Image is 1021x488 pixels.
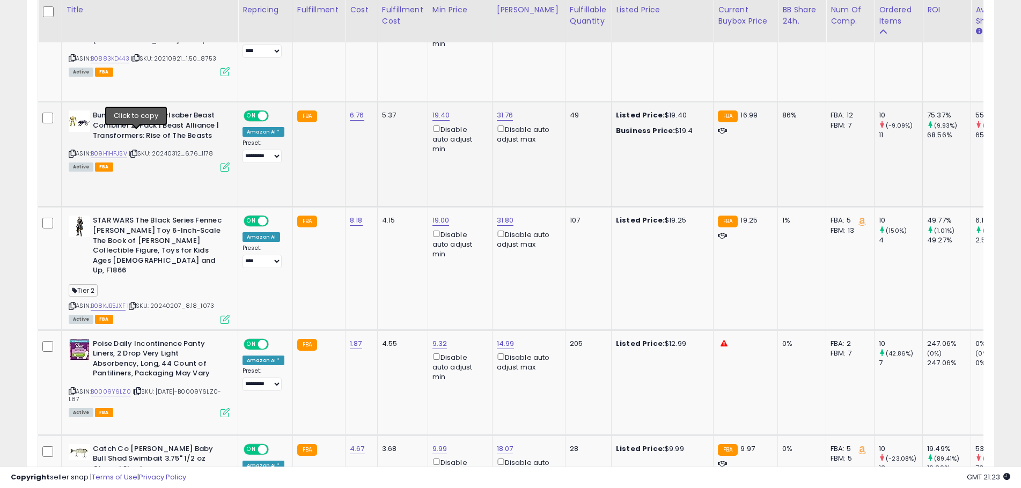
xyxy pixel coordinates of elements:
[570,339,603,349] div: 205
[432,228,484,260] div: Disable auto adjust min
[497,228,557,249] div: Disable auto adjust max
[570,110,603,120] div: 49
[570,444,603,454] div: 28
[927,110,971,120] div: 75.37%
[982,226,1010,235] small: (138.91%)
[93,216,223,278] b: STAR WARS The Black Series Fennec [PERSON_NAME] Toy 6-Inch-Scale The Book of [PERSON_NAME] Collec...
[975,358,1019,368] div: 0%
[350,338,362,349] a: 1.87
[879,358,922,368] div: 7
[382,444,420,454] div: 3.68
[297,4,341,16] div: Fulfillment
[69,387,221,403] span: | SKU: [DATE]-B0009Y6LZ0-1.87
[570,216,603,225] div: 107
[243,127,284,137] div: Amazon AI *
[616,339,705,349] div: $12.99
[69,216,90,237] img: 41s8m8CKNaL._SL40_.jpg
[497,4,561,16] div: [PERSON_NAME]
[432,443,447,454] a: 9.99
[718,4,773,27] div: Current Buybox Price
[616,126,705,136] div: $19.4
[267,445,284,454] span: OFF
[297,110,317,122] small: FBA
[91,387,131,396] a: B0009Y6LZ0
[975,339,1019,349] div: 0%
[267,112,284,121] span: OFF
[69,162,93,172] span: All listings currently available for purchase on Amazon
[879,110,922,120] div: 10
[886,349,913,358] small: (42.86%)
[831,110,866,120] div: FBA: 12
[927,216,971,225] div: 49.77%
[927,235,971,245] div: 49.27%
[975,110,1019,120] div: 55.43%
[131,54,216,63] span: | SKU: 20210921_1.50_8753
[886,226,907,235] small: (150%)
[432,215,450,226] a: 19.00
[879,216,922,225] div: 10
[297,216,317,227] small: FBA
[243,139,284,164] div: Preset:
[93,444,223,477] b: Catch Co [PERSON_NAME] Baby Bull Shad Swimbait 3.75" 1/2 oz Gizzard Shad
[570,4,607,27] div: Fulfillable Quantity
[927,358,971,368] div: 247.06%
[69,339,230,416] div: ASIN:
[740,110,758,120] span: 16.99
[243,367,284,391] div: Preset:
[934,121,957,130] small: (9.93%)
[95,68,113,77] span: FBA
[927,339,971,349] div: 247.06%
[382,4,423,27] div: Fulfillment Cost
[129,149,213,158] span: | SKU: 20240312_6.76_1178
[69,68,93,77] span: All listings currently available for purchase on Amazon
[782,444,818,454] div: 0%
[782,4,821,27] div: BB Share 24h.
[69,315,93,324] span: All listings currently available for purchase on Amazon
[886,454,916,463] small: (-23.08%)
[350,4,373,16] div: Cost
[782,110,818,120] div: 86%
[297,339,317,351] small: FBA
[245,217,258,226] span: ON
[92,472,137,482] a: Terms of Use
[245,112,258,121] span: ON
[432,110,450,121] a: 19.40
[11,472,50,482] strong: Copyright
[91,149,127,158] a: B09H1HFJSV
[740,215,758,225] span: 19.25
[879,444,922,454] div: 10
[740,443,755,454] span: 9.97
[350,443,365,454] a: 4.67
[616,338,665,349] b: Listed Price:
[616,443,665,454] b: Listed Price:
[350,110,364,121] a: 6.76
[245,445,258,454] span: ON
[432,351,484,382] div: Disable auto adjust min
[243,34,284,58] div: Preset:
[243,356,284,365] div: Amazon AI *
[69,408,93,417] span: All listings currently available for purchase on Amazon
[831,454,866,463] div: FBM: 5
[267,339,284,349] span: OFF
[831,226,866,235] div: FBM: 13
[69,5,230,75] div: ASIN:
[69,444,90,460] img: 310hTtPld8L._SL40_.jpg
[718,110,738,122] small: FBA
[967,472,1010,482] span: 2025-10-13 21:23 GMT
[927,130,971,140] div: 68.56%
[497,351,557,372] div: Disable auto adjust max
[831,444,866,454] div: FBA: 5
[879,130,922,140] div: 11
[616,216,705,225] div: $19.25
[432,4,488,16] div: Min Price
[497,215,514,226] a: 31.80
[69,216,230,322] div: ASIN:
[245,339,258,349] span: ON
[934,454,959,463] small: (89.41%)
[127,301,214,310] span: | SKU: 20240207_8.18_1073
[718,216,738,227] small: FBA
[975,235,1019,245] div: 2.57%
[616,110,705,120] div: $19.40
[782,216,818,225] div: 1%
[91,301,126,310] a: B08KJB5JXF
